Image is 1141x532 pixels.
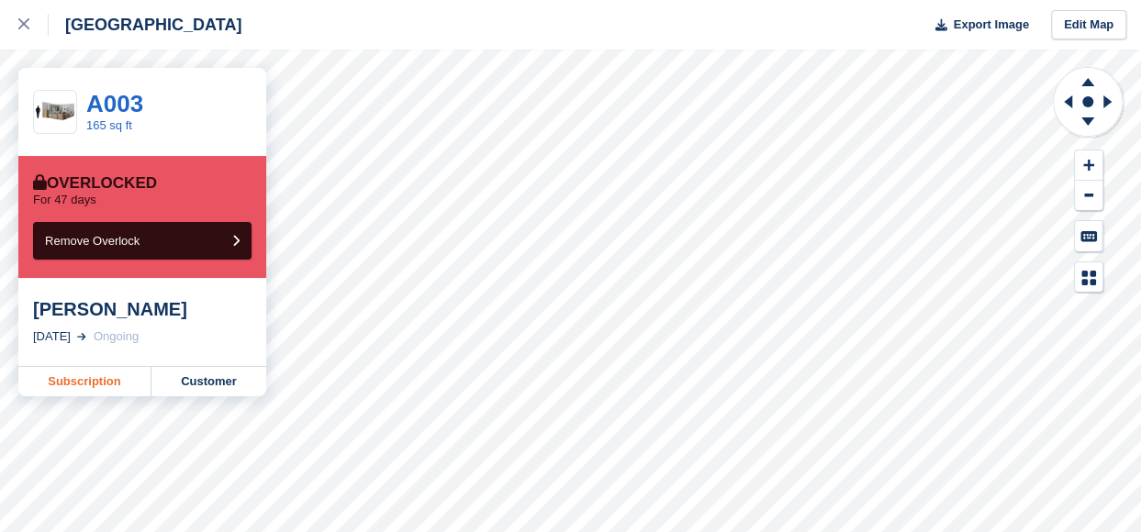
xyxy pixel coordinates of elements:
img: arrow-right-light-icn-cde0832a797a2874e46488d9cf13f60e5c3a73dbe684e267c42b8395dfbc2abf.svg [77,333,86,340]
button: Remove Overlock [33,222,252,260]
div: [GEOGRAPHIC_DATA] [49,14,241,36]
div: [PERSON_NAME] [33,298,252,320]
p: For 47 days [33,193,96,207]
a: A003 [86,90,143,117]
img: 175-sqft-unit%20(3).jpg [34,96,76,128]
button: Map Legend [1075,262,1102,293]
a: Customer [151,367,266,396]
a: 165 sq ft [86,118,132,132]
a: Subscription [18,367,151,396]
button: Keyboard Shortcuts [1075,221,1102,251]
button: Export Image [924,10,1029,40]
span: Remove Overlock [45,234,140,248]
div: Ongoing [94,327,139,346]
span: Export Image [953,16,1028,34]
button: Zoom In [1075,150,1102,181]
div: Overlocked [33,174,157,193]
div: [DATE] [33,327,71,346]
button: Zoom Out [1075,181,1102,211]
a: Edit Map [1051,10,1126,40]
